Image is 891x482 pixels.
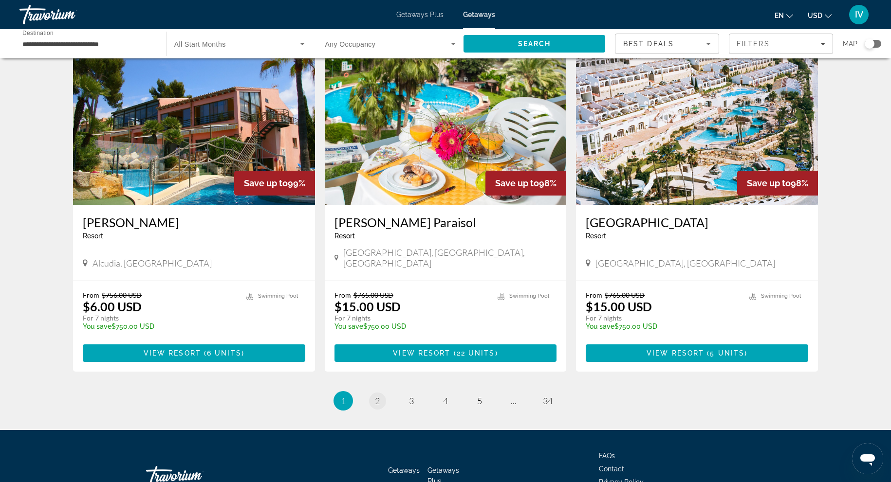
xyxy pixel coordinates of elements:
[595,258,775,268] span: [GEOGRAPHIC_DATA], [GEOGRAPHIC_DATA]
[463,11,495,18] a: Getaways
[325,50,567,205] img: Ona Jardines Paraisol
[201,349,244,357] span: ( )
[83,215,305,230] a: [PERSON_NAME]
[375,395,380,406] span: 2
[334,215,557,230] a: [PERSON_NAME] Paraisol
[353,291,393,299] span: $765.00 USD
[586,322,740,330] p: $750.00 USD
[343,247,557,268] span: [GEOGRAPHIC_DATA], [GEOGRAPHIC_DATA], [GEOGRAPHIC_DATA]
[704,349,747,357] span: ( )
[409,395,414,406] span: 3
[334,299,401,314] p: $15.00 USD
[83,314,237,322] p: For 7 nights
[729,34,833,54] button: Filters
[543,395,553,406] span: 34
[334,314,488,322] p: For 7 nights
[852,443,883,474] iframe: Кнопка запуска окна обмена сообщениями
[737,171,818,196] div: 98%
[334,344,557,362] button: View Resort(22 units)
[19,2,117,27] a: Travorium
[144,349,201,357] span: View Resort
[244,178,288,188] span: Save up to
[599,452,615,460] a: FAQs
[509,293,549,299] span: Swimming Pool
[737,40,770,48] span: Filters
[747,178,791,188] span: Save up to
[450,349,498,357] span: ( )
[576,50,818,205] img: Imperial Park Country Club
[586,232,606,240] span: Resort
[83,299,142,314] p: $6.00 USD
[334,322,488,330] p: $750.00 USD
[341,395,346,406] span: 1
[83,322,237,330] p: $750.00 USD
[334,291,351,299] span: From
[396,11,444,18] a: Getaways Plus
[258,293,298,299] span: Swimming Pool
[761,293,801,299] span: Swimming Pool
[485,171,566,196] div: 98%
[623,38,711,50] mat-select: Sort by
[334,322,363,330] span: You save
[234,171,315,196] div: 99%
[605,291,645,299] span: $765.00 USD
[518,40,551,48] span: Search
[599,465,624,473] a: Contact
[623,40,674,48] span: Best Deals
[83,344,305,362] button: View Resort(6 units)
[73,50,315,205] img: Ona Aucanada
[586,344,808,362] button: View Resort(5 units)
[464,35,605,53] button: Search
[775,8,793,22] button: Change language
[83,291,99,299] span: From
[102,291,142,299] span: $756.00 USD
[83,322,111,330] span: You save
[325,40,376,48] span: Any Occupancy
[586,322,614,330] span: You save
[586,314,740,322] p: For 7 nights
[808,8,832,22] button: Change currency
[207,349,241,357] span: 6 units
[22,30,54,36] span: Destination
[393,349,450,357] span: View Resort
[647,349,704,357] span: View Resort
[586,215,808,230] a: [GEOGRAPHIC_DATA]
[846,4,872,25] button: User Menu
[443,395,448,406] span: 4
[93,258,212,268] span: Alcudia, [GEOGRAPHIC_DATA]
[775,12,784,19] span: en
[83,232,103,240] span: Resort
[843,37,857,51] span: Map
[22,38,153,50] input: Select destination
[73,391,818,411] nav: Pagination
[334,232,355,240] span: Resort
[710,349,744,357] span: 5 units
[457,349,495,357] span: 22 units
[586,299,652,314] p: $15.00 USD
[174,40,226,48] span: All Start Months
[388,466,420,474] a: Getaways
[495,178,539,188] span: Save up to
[477,395,482,406] span: 5
[586,291,602,299] span: From
[511,395,517,406] span: ...
[808,12,822,19] span: USD
[855,10,863,19] span: IV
